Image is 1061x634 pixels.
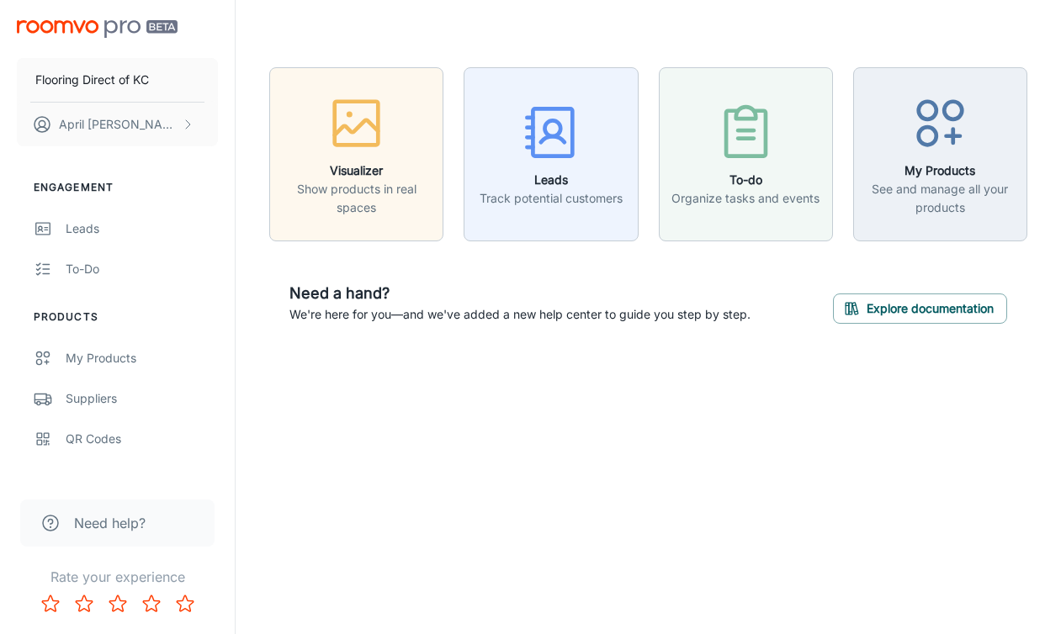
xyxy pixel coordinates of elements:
h6: Need a hand? [289,282,751,305]
button: Explore documentation [833,293,1007,324]
button: VisualizerShow products in real spaces [269,67,443,241]
a: To-doOrganize tasks and events [659,145,833,161]
p: Show products in real spaces [280,180,432,217]
h6: My Products [864,161,1016,180]
a: My ProductsSee and manage all your products [853,145,1027,161]
button: LeadsTrack potential customers [464,67,638,241]
p: See and manage all your products [864,180,1016,217]
a: LeadsTrack potential customers [464,145,638,161]
p: Organize tasks and events [671,189,820,208]
button: Flooring Direct of KC [17,58,218,102]
p: April [PERSON_NAME] [59,115,178,134]
div: To-do [66,260,218,278]
button: My ProductsSee and manage all your products [853,67,1027,241]
h6: Visualizer [280,161,432,180]
a: Explore documentation [833,299,1007,316]
h6: To-do [671,171,820,189]
button: April [PERSON_NAME] [17,103,218,146]
p: We're here for you—and we've added a new help center to guide you step by step. [289,305,751,324]
p: Flooring Direct of KC [35,71,149,89]
p: Track potential customers [480,189,623,208]
div: My Products [66,349,218,367]
h6: Leads [480,171,623,189]
button: To-doOrganize tasks and events [659,67,833,241]
div: Suppliers [66,389,218,408]
div: Leads [66,219,218,238]
img: Roomvo PRO Beta [17,20,178,38]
